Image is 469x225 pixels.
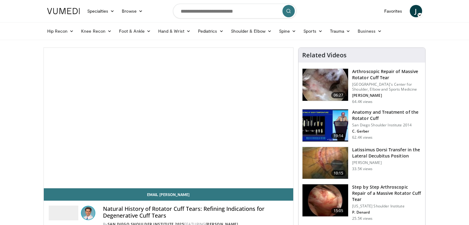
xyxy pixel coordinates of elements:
[352,109,422,121] h3: Anatomy and Treatment of the Rotator Cuff
[43,25,78,37] a: Hip Recon
[302,51,347,59] h4: Related Videos
[47,8,80,14] img: VuMedi Logo
[352,166,372,171] p: 33.5K views
[410,5,422,17] a: J
[173,4,296,18] input: Search topics, interventions
[352,184,422,202] h3: Step by Step Arthroscopic Repair of a Massive Rotator Cuff Tear
[49,206,78,220] img: San Diego Shoulder Institute 2025
[352,216,372,221] p: 25.5K views
[275,25,300,37] a: Spine
[331,208,346,214] span: 15:05
[44,48,294,188] video-js: Video Player
[326,25,354,37] a: Trauma
[227,25,275,37] a: Shoulder & Elbow
[352,204,422,209] p: [US_STATE] Shoulder Institute
[77,25,115,37] a: Knee Recon
[352,147,422,159] h3: Latissimus Dorsi Transfer in the Lateral Decubitus Position
[352,123,422,128] p: San Diego Shoulder Institute 2014
[352,129,422,134] p: C. Gerber
[302,184,422,221] a: 15:05 Step by Step Arthroscopic Repair of a Massive Rotator Cuff Tear [US_STATE] Shoulder Institu...
[103,206,289,219] h4: Natural History of Rotator Cuff Tears: Refining Indications for Degenerative Cuff Tears
[352,99,372,104] p: 64.4K views
[154,25,194,37] a: Hand & Wrist
[302,69,348,101] img: 281021_0002_1.png.150x105_q85_crop-smart_upscale.jpg
[352,93,422,98] p: [PERSON_NAME]
[81,206,96,220] img: Avatar
[352,68,422,81] h3: Arthroscopic Repair of Massive Rotator Cuff Tear
[302,68,422,104] a: 06:27 Arthroscopic Repair of Massive Rotator Cuff Tear [GEOGRAPHIC_DATA]'s Center for Shoulder, E...
[352,160,422,165] p: [PERSON_NAME]
[115,25,154,37] a: Foot & Ankle
[352,210,422,215] p: P. Denard
[84,5,118,17] a: Specialties
[381,5,406,17] a: Favorites
[331,170,346,176] span: 10:15
[331,92,346,98] span: 06:27
[118,5,146,17] a: Browse
[302,147,348,179] img: 38501_0000_3.png.150x105_q85_crop-smart_upscale.jpg
[302,109,348,141] img: 58008271-3059-4eea-87a5-8726eb53a503.150x105_q85_crop-smart_upscale.jpg
[302,184,348,216] img: 7cd5bdb9-3b5e-40f2-a8f4-702d57719c06.150x105_q85_crop-smart_upscale.jpg
[300,25,326,37] a: Sports
[331,133,346,139] span: 19:14
[354,25,385,37] a: Business
[194,25,227,37] a: Pediatrics
[44,188,294,201] a: Email [PERSON_NAME]
[302,109,422,142] a: 19:14 Anatomy and Treatment of the Rotator Cuff San Diego Shoulder Institute 2014 C. Gerber 62.4K...
[352,135,372,140] p: 62.4K views
[302,147,422,179] a: 10:15 Latissimus Dorsi Transfer in the Lateral Decubitus Position [PERSON_NAME] 33.5K views
[352,82,422,92] p: [GEOGRAPHIC_DATA]'s Center for Shoulder, Elbow and Sports Medicine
